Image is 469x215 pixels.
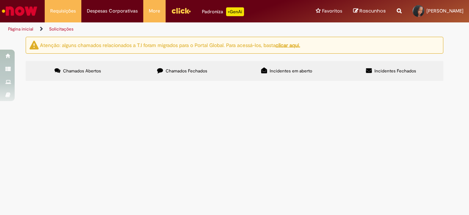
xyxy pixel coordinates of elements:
span: Rascunhos [359,7,386,14]
span: Favoritos [322,7,342,15]
span: Chamados Fechados [166,68,207,74]
a: clicar aqui. [276,42,300,48]
a: Solicitações [49,26,74,32]
span: More [149,7,160,15]
div: Padroniza [202,7,244,16]
img: ServiceNow [1,4,38,18]
span: Despesas Corporativas [87,7,138,15]
span: Chamados Abertos [63,68,101,74]
ul: Trilhas de página [5,22,307,36]
ng-bind-html: Atenção: alguns chamados relacionados a T.I foram migrados para o Portal Global. Para acessá-los,... [40,42,300,48]
a: Rascunhos [353,8,386,15]
a: Página inicial [8,26,33,32]
span: Incidentes Fechados [374,68,416,74]
span: Requisições [50,7,76,15]
p: +GenAi [226,7,244,16]
span: [PERSON_NAME] [426,8,464,14]
span: Incidentes em aberto [270,68,312,74]
img: click_logo_yellow_360x200.png [171,5,191,16]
